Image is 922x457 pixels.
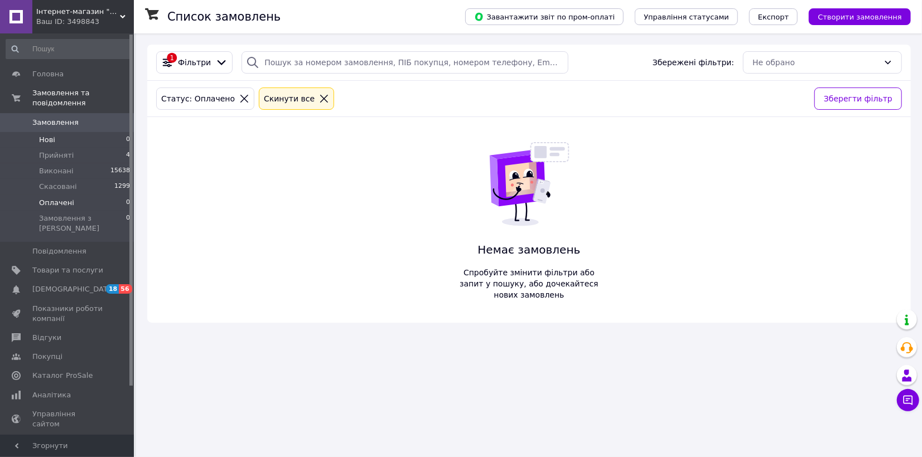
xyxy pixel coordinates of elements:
span: Управління сайтом [32,409,103,429]
span: 15638 [110,166,130,176]
span: Повідомлення [32,246,86,256]
span: Нові [39,135,55,145]
span: 4 [126,150,130,161]
span: Оплачені [39,198,74,208]
button: Чат з покупцем [897,389,919,411]
span: 0 [126,135,130,145]
span: Головна [32,69,64,79]
span: Експорт [758,13,789,21]
span: Створити замовлення [818,13,902,21]
span: Покупці [32,352,62,362]
span: 18 [106,284,119,294]
span: 56 [119,284,132,294]
span: Замовлення [32,118,79,128]
input: Пошук за номером замовлення, ПІБ покупця, номером телефону, Email, номером накладної [242,51,568,74]
button: Управління статусами [635,8,738,25]
span: Замовлення з [PERSON_NAME] [39,213,126,234]
div: Не обрано [752,56,879,69]
span: Аналітика [32,390,71,400]
button: Експорт [749,8,798,25]
button: Створити замовлення [809,8,911,25]
span: Завантажити звіт по пром-оплаті [474,12,615,22]
div: Статус: Оплачено [159,93,237,105]
span: Відгуки [32,333,61,343]
span: 0 [126,198,130,208]
span: Збережені фільтри: [653,57,734,68]
div: Ваш ID: 3498843 [36,17,134,27]
button: Зберегти фільтр [814,87,902,110]
span: Зберегти фільтр [824,93,892,105]
span: Каталог ProSale [32,371,93,381]
span: Виконані [39,166,74,176]
span: Товари та послуги [32,265,103,275]
button: Завантажити звіт по пром-оплаті [465,8,624,25]
span: 0 [126,213,130,234]
span: Немає замовлень [456,242,603,258]
span: [DEMOGRAPHIC_DATA] [32,284,115,294]
span: 1299 [114,182,130,192]
span: Інтернет-магазин "Caseya" [36,7,120,17]
span: Прийняті [39,150,74,161]
input: Пошук [6,39,131,59]
span: Показники роботи компанії [32,304,103,324]
span: Замовлення та повідомлення [32,88,134,108]
span: Управління статусами [644,13,729,21]
span: Фільтри [178,57,211,68]
span: Скасовані [39,182,77,192]
h1: Список замовлень [167,10,281,23]
span: Спробуйте змінити фільтри або запит у пошуку, або дочекайтеся нових замовлень [456,267,603,300]
a: Створити замовлення [798,12,911,21]
div: Cкинути все [262,93,317,105]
